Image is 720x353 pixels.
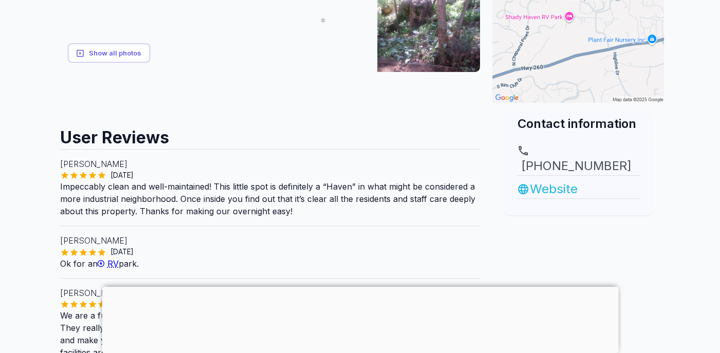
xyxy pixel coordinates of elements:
[517,115,639,132] h2: Contact information
[106,170,138,180] span: [DATE]
[517,180,639,198] a: Website
[60,72,481,118] iframe: Advertisement
[107,258,119,269] span: RV
[106,247,138,257] span: [DATE]
[60,158,481,170] p: [PERSON_NAME]
[60,257,481,270] p: Ok for an park.
[68,44,150,63] button: Show all photos
[60,180,481,217] p: Impeccably clean and well-maintained! This little spot is definitely a “Haven” in what might be c...
[102,287,618,350] iframe: Advertisement
[60,234,481,247] p: [PERSON_NAME]
[60,118,481,149] h2: User Reviews
[60,287,481,299] p: [PERSON_NAME]
[517,144,639,175] a: [PHONE_NUMBER]
[98,258,119,269] a: RV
